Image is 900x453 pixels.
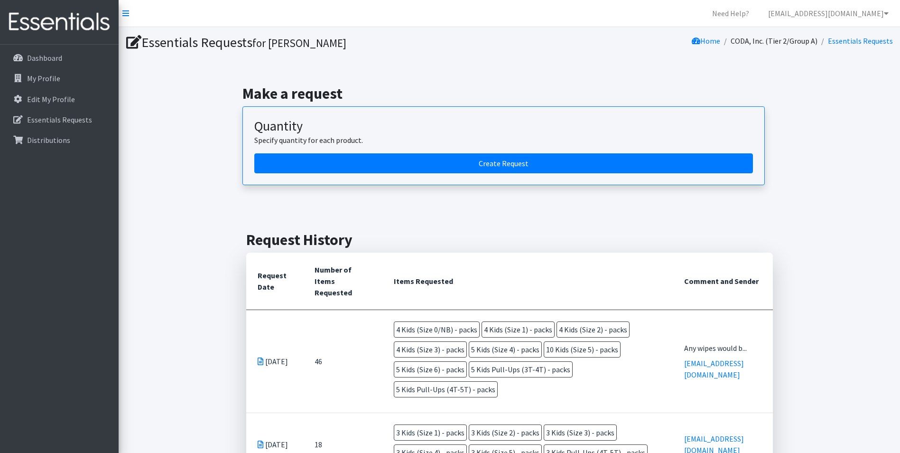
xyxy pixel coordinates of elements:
a: Dashboard [4,48,115,67]
a: Home [692,36,720,46]
small: for [PERSON_NAME] [252,36,346,50]
span: 5 Kids Pull-Ups (4T-5T) - packs [394,381,498,397]
p: Specify quantity for each product. [254,134,753,146]
p: My Profile [27,74,60,83]
span: 4 Kids (Size 2) - packs [557,321,630,338]
span: 5 Kids (Size 6) - packs [394,361,467,377]
a: Create a request by quantity [254,153,753,173]
span: 4 Kids (Size 3) - packs [394,341,467,358]
a: Essentials Requests [828,36,893,46]
a: Need Help? [705,4,757,23]
img: HumanEssentials [4,6,115,38]
p: Distributions [27,135,70,145]
a: Essentials Requests [4,110,115,129]
p: Essentials Requests [27,115,92,124]
td: 46 [303,310,382,413]
span: 3 Kids (Size 3) - packs [544,425,617,441]
span: 5 Kids (Size 4) - packs [469,341,542,358]
th: Comment and Sender [673,253,773,310]
td: [DATE] [246,310,304,413]
h2: Request History [246,231,773,249]
h3: Quantity [254,118,753,134]
h1: Essentials Requests [126,34,506,51]
span: 4 Kids (Size 1) - packs [482,321,555,338]
a: Edit My Profile [4,90,115,109]
a: [EMAIL_ADDRESS][DOMAIN_NAME] [761,4,896,23]
span: 3 Kids (Size 1) - packs [394,425,467,441]
span: 4 Kids (Size 0/NB) - packs [394,321,480,338]
p: Edit My Profile [27,94,75,104]
a: [EMAIL_ADDRESS][DOMAIN_NAME] [684,359,744,379]
a: CODA, Inc. (Tier 2/Group A) [731,36,817,46]
th: Number of Items Requested [303,253,382,310]
span: 5 Kids Pull-Ups (3T-4T) - packs [469,361,573,377]
th: Items Requested [382,253,673,310]
p: Dashboard [27,53,62,63]
a: Distributions [4,131,115,150]
a: My Profile [4,69,115,88]
span: 10 Kids (Size 5) - packs [544,341,621,358]
div: Any wipes would b... [684,342,761,354]
th: Request Date [246,253,304,310]
h2: Make a request [242,85,776,103]
span: 3 Kids (Size 2) - packs [469,425,542,441]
